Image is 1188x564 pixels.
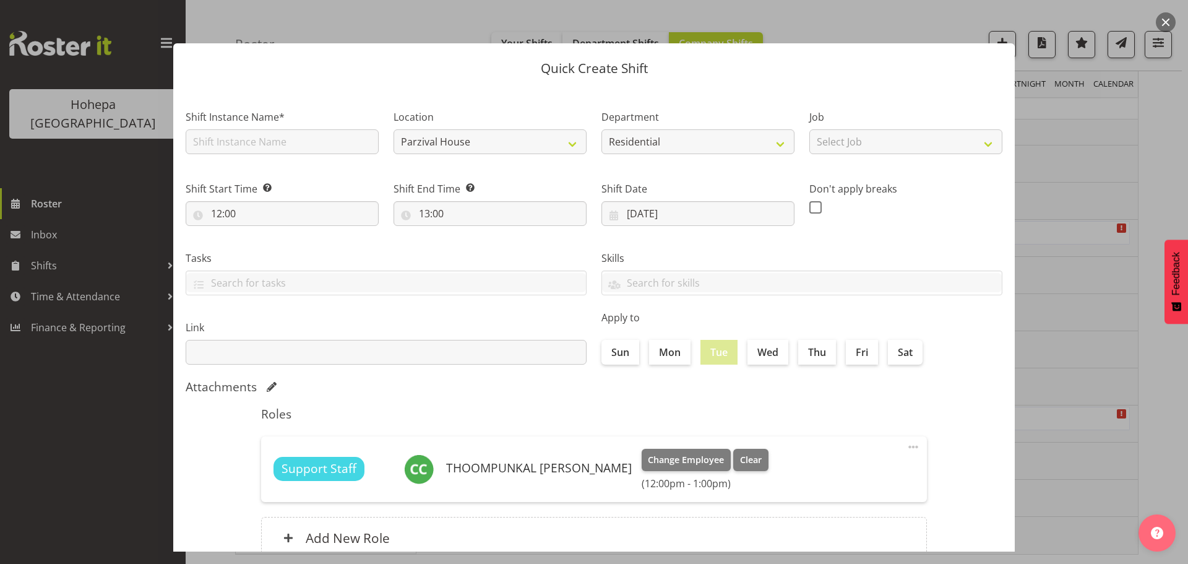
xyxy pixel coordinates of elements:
[747,340,788,365] label: Wed
[394,201,587,226] input: Click to select...
[642,449,731,471] button: Change Employee
[186,380,257,394] h5: Attachments
[186,62,1002,75] p: Quick Create Shift
[186,201,379,226] input: Click to select...
[404,454,434,484] img: christy-chacko10416.jpg
[642,477,768,490] h6: (12:00pm - 1:00pm)
[186,110,379,124] label: Shift Instance Name*
[394,181,587,196] label: Shift End Time
[740,453,762,467] span: Clear
[1151,527,1163,539] img: help-xxl-2.png
[282,460,356,478] span: Support Staff
[306,530,390,546] h6: Add New Role
[446,461,632,475] h6: THOOMPUNKAL [PERSON_NAME]
[733,449,768,471] button: Clear
[700,340,738,365] label: Tue
[601,201,794,226] input: Click to select...
[186,320,587,335] label: Link
[601,251,1002,266] label: Skills
[186,129,379,154] input: Shift Instance Name
[1171,252,1182,295] span: Feedback
[601,310,1002,325] label: Apply to
[186,251,587,266] label: Tasks
[648,453,724,467] span: Change Employee
[888,340,923,365] label: Sat
[186,273,586,292] input: Search for tasks
[601,110,794,124] label: Department
[261,407,927,422] h5: Roles
[809,110,1002,124] label: Job
[186,181,379,196] label: Shift Start Time
[602,273,1002,292] input: Search for skills
[394,110,587,124] label: Location
[1164,240,1188,324] button: Feedback - Show survey
[601,181,794,196] label: Shift Date
[809,181,1002,196] label: Don't apply breaks
[649,340,691,365] label: Mon
[846,340,878,365] label: Fri
[601,340,639,365] label: Sun
[798,340,836,365] label: Thu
